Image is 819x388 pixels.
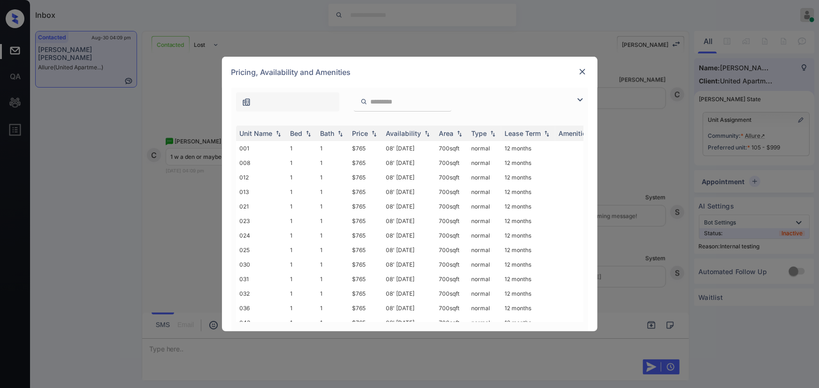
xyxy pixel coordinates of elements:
[468,228,501,243] td: normal
[468,272,501,286] td: normal
[336,130,345,137] img: sorting
[236,170,287,185] td: 012
[422,130,432,137] img: sorting
[468,185,501,199] td: normal
[383,156,436,170] td: 08' [DATE]
[236,156,287,170] td: 008
[236,286,287,301] td: 032
[349,156,383,170] td: $765
[349,214,383,228] td: $765
[439,129,454,137] div: Area
[501,257,555,272] td: 12 months
[317,272,349,286] td: 1
[317,257,349,272] td: 1
[349,257,383,272] td: $765
[383,228,436,243] td: 08' [DATE]
[317,286,349,301] td: 1
[274,130,283,137] img: sorting
[236,257,287,272] td: 030
[287,315,317,330] td: 1
[317,199,349,214] td: 1
[287,272,317,286] td: 1
[383,243,436,257] td: 08' [DATE]
[317,185,349,199] td: 1
[317,243,349,257] td: 1
[472,129,487,137] div: Type
[501,156,555,170] td: 12 months
[501,243,555,257] td: 12 months
[287,301,317,315] td: 1
[383,257,436,272] td: 08' [DATE]
[436,315,468,330] td: 700 sqft
[468,243,501,257] td: normal
[317,315,349,330] td: 1
[287,257,317,272] td: 1
[436,170,468,185] td: 700 sqft
[574,94,586,105] img: icon-zuma
[436,286,468,301] td: 700 sqft
[468,257,501,272] td: normal
[352,129,368,137] div: Price
[287,156,317,170] td: 1
[236,185,287,199] td: 013
[317,170,349,185] td: 1
[468,156,501,170] td: normal
[468,170,501,185] td: normal
[317,228,349,243] td: 1
[559,129,590,137] div: Amenities
[321,129,335,137] div: Bath
[236,199,287,214] td: 021
[236,315,287,330] td: 043
[468,214,501,228] td: normal
[436,214,468,228] td: 700 sqft
[383,185,436,199] td: 08' [DATE]
[349,228,383,243] td: $765
[236,243,287,257] td: 025
[240,129,273,137] div: Unit Name
[436,185,468,199] td: 700 sqft
[369,130,379,137] img: sorting
[383,301,436,315] td: 08' [DATE]
[317,141,349,156] td: 1
[317,301,349,315] td: 1
[542,130,551,137] img: sorting
[468,301,501,315] td: normal
[383,170,436,185] td: 08' [DATE]
[578,67,587,76] img: close
[383,272,436,286] td: 08' [DATE]
[383,214,436,228] td: 08' [DATE]
[468,141,501,156] td: normal
[349,286,383,301] td: $765
[236,301,287,315] td: 036
[488,130,498,137] img: sorting
[304,130,313,137] img: sorting
[349,185,383,199] td: $765
[236,272,287,286] td: 031
[501,199,555,214] td: 12 months
[468,199,501,214] td: normal
[349,315,383,330] td: $765
[287,185,317,199] td: 1
[349,301,383,315] td: $765
[436,272,468,286] td: 700 sqft
[236,228,287,243] td: 024
[455,130,464,137] img: sorting
[501,170,555,185] td: 12 months
[383,286,436,301] td: 08' [DATE]
[436,228,468,243] td: 700 sqft
[236,214,287,228] td: 023
[349,141,383,156] td: $765
[222,57,597,88] div: Pricing, Availability and Amenities
[436,199,468,214] td: 700 sqft
[349,243,383,257] td: $765
[317,156,349,170] td: 1
[501,141,555,156] td: 12 months
[287,243,317,257] td: 1
[505,129,541,137] div: Lease Term
[287,141,317,156] td: 1
[501,185,555,199] td: 12 months
[383,315,436,330] td: 08' [DATE]
[287,214,317,228] td: 1
[468,315,501,330] td: normal
[436,141,468,156] td: 700 sqft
